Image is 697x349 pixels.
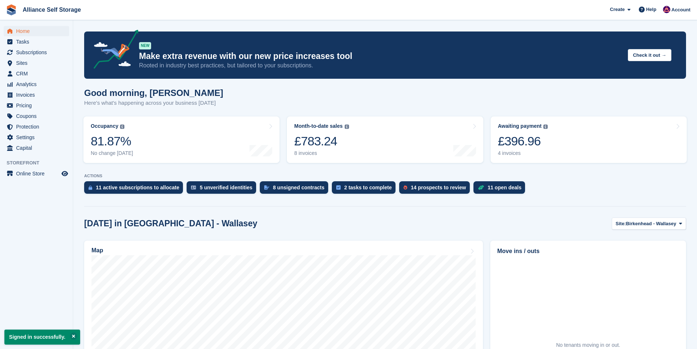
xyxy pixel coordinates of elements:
a: 11 active subscriptions to allocate [84,181,187,197]
a: menu [4,90,69,100]
span: Protection [16,122,60,132]
span: Coupons [16,111,60,121]
div: 5 unverified identities [200,185,252,190]
div: Occupancy [91,123,118,129]
div: NEW [139,42,151,49]
a: menu [4,168,69,179]
a: 14 prospects to review [399,181,473,197]
a: menu [4,143,69,153]
span: Birkenhead - Wallasey [626,220,677,227]
div: 81.87% [91,134,133,149]
div: Month-to-date sales [294,123,342,129]
span: Help [646,6,656,13]
img: icon-info-grey-7440780725fd019a000dd9b08b2336e03edf1995a4989e88bcd33f0948082b44.svg [345,125,349,129]
span: Sites [16,58,60,68]
span: Online Store [16,168,60,179]
a: menu [4,37,69,47]
p: ACTIONS [84,174,686,178]
span: Account [671,6,690,14]
img: icon-info-grey-7440780725fd019a000dd9b08b2336e03edf1995a4989e88bcd33f0948082b44.svg [543,125,548,129]
a: Occupancy 81.87% No change [DATE] [83,116,280,163]
a: menu [4,68,69,79]
a: 2 tasks to complete [332,181,399,197]
span: Pricing [16,100,60,111]
h2: [DATE] in [GEOGRAPHIC_DATA] - Wallasey [84,219,257,229]
div: Awaiting payment [498,123,542,129]
div: No tenants moving in or out. [556,341,620,349]
p: Rooted in industry best practices, but tailored to your subscriptions. [139,62,622,70]
div: No change [DATE] [91,150,133,156]
span: Analytics [16,79,60,89]
a: menu [4,26,69,36]
h1: Good morning, [PERSON_NAME] [84,88,223,98]
a: Awaiting payment £396.96 4 invoices [491,116,687,163]
img: verify_identity-adf6edd0f0f0b5bbfe63781bf79b02c33cf7c696d77639b501bdc392416b5a36.svg [191,185,196,190]
span: Create [610,6,625,13]
span: Site: [616,220,626,227]
h2: Move ins / outs [497,247,679,256]
span: Settings [16,132,60,142]
div: 11 open deals [488,185,522,190]
div: 8 invoices [294,150,349,156]
a: 8 unsigned contracts [260,181,332,197]
div: 14 prospects to review [411,185,466,190]
a: menu [4,132,69,142]
a: menu [4,100,69,111]
span: CRM [16,68,60,79]
img: prospect-51fa495bee0391a8d652442698ab0144808aea92771e9ea1ae160a38d050c398.svg [404,185,407,190]
a: menu [4,111,69,121]
span: Storefront [7,159,73,167]
button: Check it out → [628,49,671,61]
a: Month-to-date sales £783.24 8 invoices [287,116,483,163]
a: Preview store [60,169,69,178]
div: 11 active subscriptions to allocate [96,185,179,190]
div: 8 unsigned contracts [273,185,325,190]
img: active_subscription_to_allocate_icon-d502201f5373d7db506a760aba3b589e785aa758c864c3986d89f69b8ff3... [89,185,92,190]
p: Signed in successfully. [4,330,80,345]
div: £396.96 [498,134,548,149]
div: 4 invoices [498,150,548,156]
a: menu [4,47,69,57]
a: menu [4,79,69,89]
p: Here's what's happening across your business [DATE] [84,99,223,107]
a: menu [4,58,69,68]
span: Invoices [16,90,60,100]
a: 11 open deals [473,181,529,197]
button: Site: Birkenhead - Wallasey [612,218,686,230]
span: Subscriptions [16,47,60,57]
img: deal-1b604bf984904fb50ccaf53a9ad4b4a5d6e5aea283cecdc64d6e3604feb123c2.svg [478,185,484,190]
img: price-adjustments-announcement-icon-8257ccfd72463d97f412b2fc003d46551f7dbcb40ab6d574587a9cd5c0d94... [87,30,139,71]
div: 2 tasks to complete [344,185,392,190]
p: Make extra revenue with our new price increases tool [139,51,622,62]
div: £783.24 [294,134,349,149]
img: task-75834270c22a3079a89374b754ae025e5fb1db73e45f91037f5363f120a921f8.svg [336,185,341,190]
h2: Map [91,247,103,254]
a: Alliance Self Storage [20,4,84,16]
span: Home [16,26,60,36]
img: icon-info-grey-7440780725fd019a000dd9b08b2336e03edf1995a4989e88bcd33f0948082b44.svg [120,125,124,129]
img: Steve McLoughlin [663,6,670,13]
a: 5 unverified identities [187,181,260,197]
span: Tasks [16,37,60,47]
img: contract_signature_icon-13c848040528278c33f63329250d36e43548de30e8caae1d1a13099fd9432cc5.svg [264,185,269,190]
span: Capital [16,143,60,153]
a: menu [4,122,69,132]
img: stora-icon-8386f47178a22dfd0bd8f6a31ec36ba5ce8667c1dd55bd0f319d3a0aa187defe.svg [6,4,17,15]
